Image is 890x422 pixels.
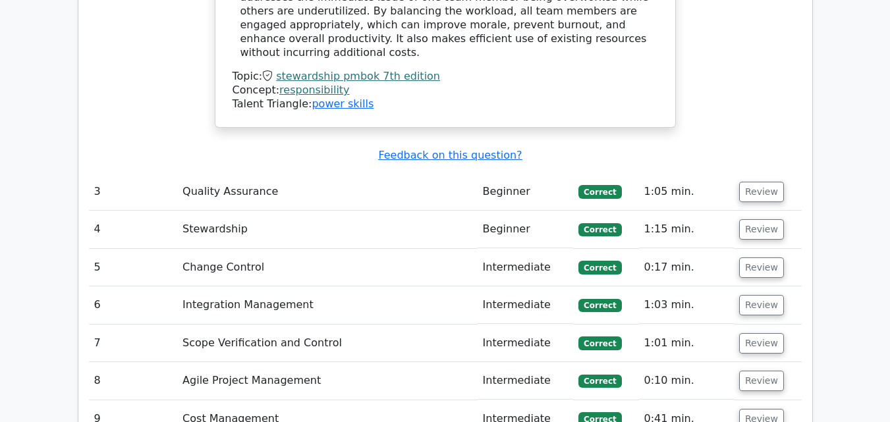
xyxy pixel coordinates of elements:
[89,249,178,286] td: 5
[177,325,478,362] td: Scope Verification and Control
[478,286,574,324] td: Intermediate
[312,97,374,110] a: power skills
[233,84,658,97] div: Concept:
[478,211,574,248] td: Beginner
[279,84,350,96] a: responsibility
[578,336,621,350] span: Correct
[276,70,440,82] a: stewardship pmbok 7th edition
[739,371,784,391] button: Review
[89,286,178,324] td: 6
[639,249,734,286] td: 0:17 min.
[739,182,784,202] button: Review
[177,173,478,211] td: Quality Assurance
[578,185,621,198] span: Correct
[89,362,178,400] td: 8
[89,211,178,248] td: 4
[639,286,734,324] td: 1:03 min.
[578,223,621,236] span: Correct
[578,299,621,312] span: Correct
[478,325,574,362] td: Intermediate
[177,362,478,400] td: Agile Project Management
[233,70,658,84] div: Topic:
[89,173,178,211] td: 3
[639,211,734,248] td: 1:15 min.
[739,219,784,240] button: Review
[177,249,478,286] td: Change Control
[639,325,734,362] td: 1:01 min.
[177,286,478,324] td: Integration Management
[739,333,784,354] button: Review
[578,375,621,388] span: Correct
[578,261,621,274] span: Correct
[233,70,658,111] div: Talent Triangle:
[739,257,784,278] button: Review
[639,362,734,400] td: 0:10 min.
[478,173,574,211] td: Beginner
[639,173,734,211] td: 1:05 min.
[478,362,574,400] td: Intermediate
[378,149,522,161] a: Feedback on this question?
[739,295,784,315] button: Review
[177,211,478,248] td: Stewardship
[478,249,574,286] td: Intermediate
[89,325,178,362] td: 7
